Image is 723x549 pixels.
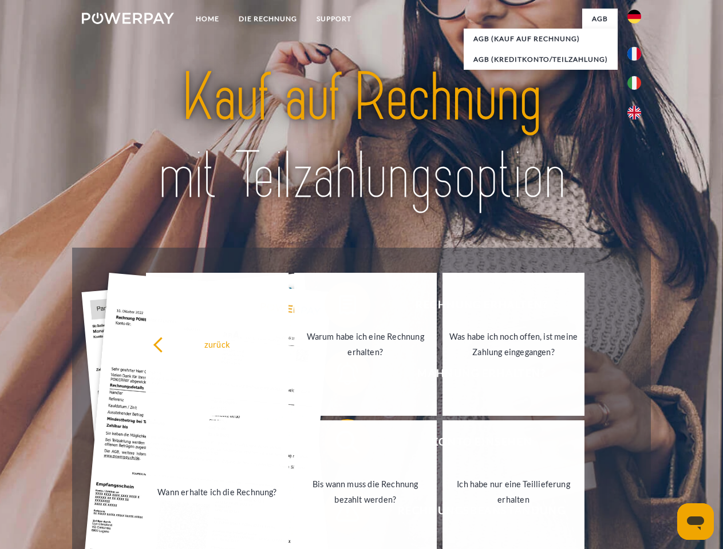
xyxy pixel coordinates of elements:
img: it [627,76,641,90]
div: Ich habe nur eine Teillieferung erhalten [449,476,578,507]
div: zurück [153,336,282,352]
a: AGB (Kreditkonto/Teilzahlung) [464,49,618,70]
a: agb [582,9,618,29]
div: Warum habe ich eine Rechnung erhalten? [301,329,430,360]
a: AGB (Kauf auf Rechnung) [464,29,618,49]
iframe: Schaltfläche zum Öffnen des Messaging-Fensters [677,503,714,540]
div: Bis wann muss die Rechnung bezahlt werden? [301,476,430,507]
img: en [627,106,641,120]
img: title-powerpay_de.svg [109,55,614,219]
img: de [627,10,641,23]
a: Was habe ich noch offen, ist meine Zahlung eingegangen? [443,273,585,416]
img: fr [627,47,641,61]
a: Home [186,9,229,29]
a: DIE RECHNUNG [229,9,307,29]
div: Wann erhalte ich die Rechnung? [153,484,282,499]
img: logo-powerpay-white.svg [82,13,174,24]
a: SUPPORT [307,9,361,29]
div: Was habe ich noch offen, ist meine Zahlung eingegangen? [449,329,578,360]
